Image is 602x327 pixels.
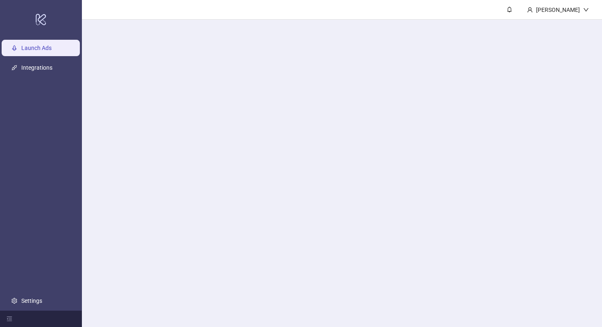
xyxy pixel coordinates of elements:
[527,7,533,13] span: user
[7,316,12,322] span: menu-fold
[21,297,42,304] a: Settings
[507,7,512,12] span: bell
[533,5,583,14] div: [PERSON_NAME]
[583,7,589,13] span: down
[21,64,52,71] a: Integrations
[21,45,52,51] a: Launch Ads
